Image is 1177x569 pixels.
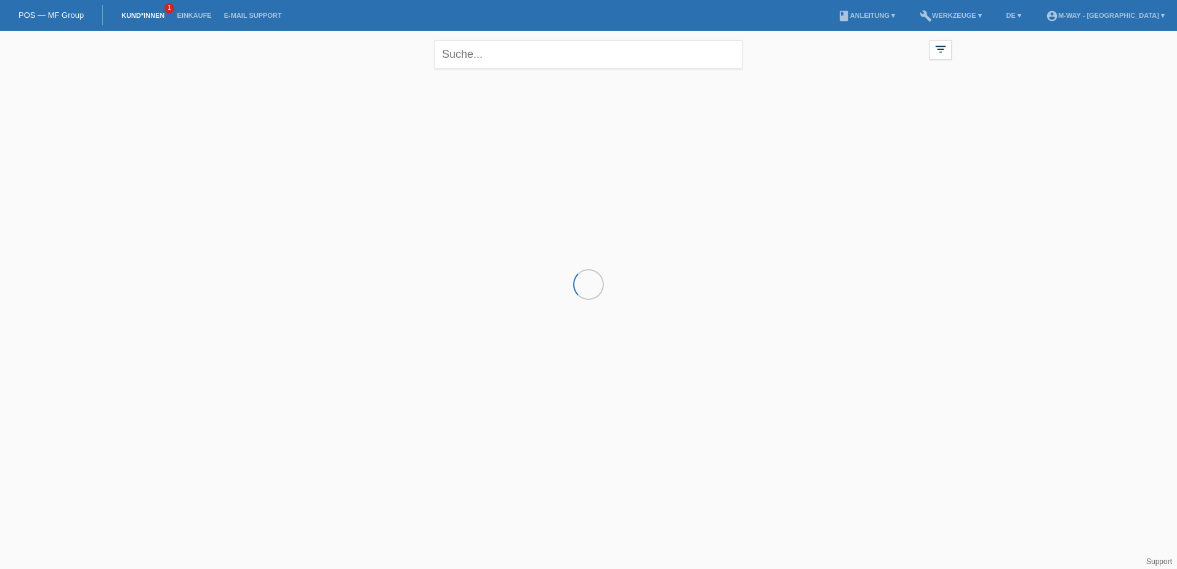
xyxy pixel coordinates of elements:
a: DE ▾ [1000,12,1027,19]
a: E-Mail Support [218,12,288,19]
input: Suche... [435,40,742,69]
a: buildWerkzeuge ▾ [914,12,988,19]
i: filter_list [934,42,947,56]
i: book [838,10,850,22]
i: build [920,10,932,22]
a: Einkäufe [171,12,217,19]
span: 1 [164,3,174,14]
i: account_circle [1046,10,1058,22]
a: POS — MF Group [18,10,84,20]
a: bookAnleitung ▾ [832,12,901,19]
a: account_circlem-way - [GEOGRAPHIC_DATA] ▾ [1040,12,1171,19]
a: Kund*innen [115,12,171,19]
a: Support [1146,557,1172,566]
